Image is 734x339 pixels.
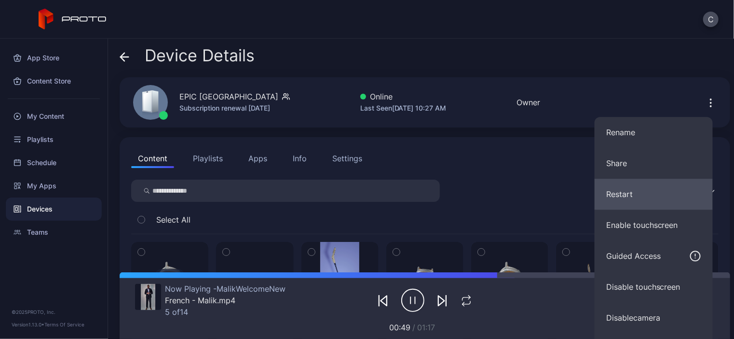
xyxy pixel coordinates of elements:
div: Now Playing [165,284,285,294]
div: Subscription renewal [DATE] [179,102,290,114]
button: Share [595,148,713,179]
button: Settings [326,149,369,168]
a: Devices [6,198,102,221]
a: Content Store [6,70,102,93]
button: Disable touchscreen [595,271,713,302]
a: Teams [6,221,102,244]
span: MalikWelcomeNew [213,284,285,294]
button: Guided Access [595,240,713,271]
span: Select All [156,214,190,226]
button: Restart [595,179,713,210]
div: Guided Access [606,250,661,262]
div: © 2025 PROTO, Inc. [12,308,96,316]
div: Online [360,91,447,102]
button: Enable touchscreen [595,210,713,240]
span: / [412,323,415,332]
a: Schedule [6,151,102,174]
div: French - Malik.mp4 [165,296,285,305]
div: Owner [517,97,540,108]
button: Playlists [186,149,230,168]
button: Content [131,149,174,168]
span: 00:49 [389,323,410,332]
a: Terms Of Service [44,322,84,327]
div: Settings [332,153,362,164]
button: C [703,12,719,27]
div: 5 of 14 [165,307,285,317]
a: My Content [6,105,102,128]
div: Info [293,153,307,164]
button: Disablecamera [595,302,713,333]
a: App Store [6,46,102,70]
div: Last Seen [DATE] 10:27 AM [360,102,447,114]
a: Playlists [6,128,102,151]
span: Version 1.13.0 • [12,322,44,327]
button: Rename [595,117,713,148]
div: EPIC [GEOGRAPHIC_DATA] [179,91,278,102]
button: Info [286,149,313,168]
span: 01:17 [417,323,435,332]
button: Apps [242,149,274,168]
span: Device Details [145,46,255,65]
a: My Apps [6,174,102,198]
